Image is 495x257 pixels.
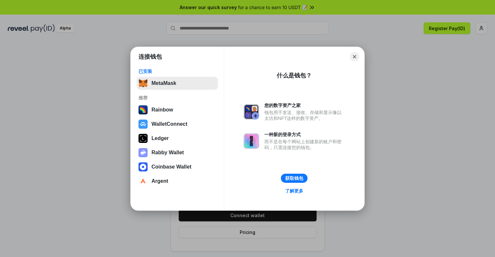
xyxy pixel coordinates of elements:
div: 已安装 [139,68,216,74]
img: svg+xml,%3Csvg%20width%3D%2228%22%20height%3D%2228%22%20viewBox%3D%220%200%2028%2028%22%20fill%3D... [139,120,148,129]
div: MetaMask [151,80,176,86]
div: 什么是钱包？ [277,72,312,79]
button: Argent [137,175,218,188]
div: Rainbow [151,107,173,113]
button: WalletConnect [137,118,218,131]
div: 钱包用于发送、接收、存储和显示像以太坊和NFT这样的数字资产。 [264,110,345,121]
img: svg+xml,%3Csvg%20width%3D%22120%22%20height%3D%22120%22%20viewBox%3D%220%200%20120%20120%22%20fil... [139,105,148,114]
div: 获取钱包 [285,175,303,181]
button: Rabby Wallet [137,146,218,159]
div: Rabby Wallet [151,150,184,156]
button: MetaMask [137,77,218,90]
div: Coinbase Wallet [151,164,191,170]
div: 一种新的登录方式 [264,132,345,137]
button: Rainbow [137,103,218,116]
button: 获取钱包 [281,174,308,183]
div: 而不是在每个网站上创建新的账户和密码，只需连接您的钱包。 [264,139,345,150]
button: Coinbase Wallet [137,160,218,173]
button: Ledger [137,132,218,145]
div: 了解更多 [285,188,303,194]
div: 推荐 [139,95,216,101]
img: svg+xml,%3Csvg%20xmlns%3D%22http%3A%2F%2Fwww.w3.org%2F2000%2Fsvg%22%20width%3D%2228%22%20height%3... [139,134,148,143]
img: svg+xml,%3Csvg%20width%3D%2228%22%20height%3D%2228%22%20viewBox%3D%220%200%2028%2028%22%20fill%3D... [139,162,148,171]
img: svg+xml,%3Csvg%20xmlns%3D%22http%3A%2F%2Fwww.w3.org%2F2000%2Fsvg%22%20fill%3D%22none%22%20viewBox... [244,133,259,149]
img: svg+xml,%3Csvg%20width%3D%2228%22%20height%3D%2228%22%20viewBox%3D%220%200%2028%2028%22%20fill%3D... [139,177,148,186]
div: Ledger [151,135,169,141]
h1: 连接钱包 [139,53,162,61]
img: svg+xml,%3Csvg%20xmlns%3D%22http%3A%2F%2Fwww.w3.org%2F2000%2Fsvg%22%20fill%3D%22none%22%20viewBox... [139,148,148,157]
a: 了解更多 [281,187,307,195]
div: 您的数字资产之家 [264,102,345,108]
div: WalletConnect [151,121,187,127]
div: Argent [151,178,168,184]
button: Close [350,52,359,61]
img: svg+xml,%3Csvg%20xmlns%3D%22http%3A%2F%2Fwww.w3.org%2F2000%2Fsvg%22%20fill%3D%22none%22%20viewBox... [244,104,259,120]
img: svg+xml,%3Csvg%20fill%3D%22none%22%20height%3D%2233%22%20viewBox%3D%220%200%2035%2033%22%20width%... [139,79,148,88]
